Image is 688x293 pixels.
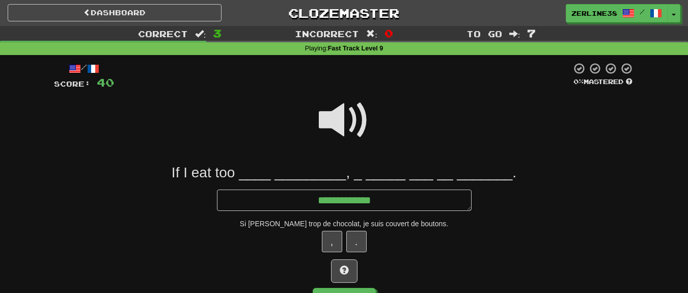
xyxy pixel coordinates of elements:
strong: Fast Track Level 9 [328,45,383,52]
span: : [195,30,206,38]
span: Zerline38 [571,9,617,18]
span: / [640,8,645,15]
span: 3 [213,27,222,39]
div: If I eat too ____ _________, _ _____ ___ __ _______. [54,164,635,182]
div: Si [PERSON_NAME] trop de chocolat, je suis couvert de boutons. [54,219,635,229]
span: Score: [54,79,91,88]
span: 40 [97,76,114,89]
a: Clozemaster [237,4,451,22]
div: / [54,62,114,75]
span: Correct [138,29,188,39]
span: 7 [527,27,536,39]
button: . [346,231,367,252]
a: Dashboard [8,4,222,21]
span: 0 % [573,77,584,86]
span: To go [466,29,502,39]
span: : [509,30,520,38]
span: : [366,30,377,38]
div: Mastered [571,77,635,87]
span: Incorrect [295,29,359,39]
button: Hint! [331,259,357,283]
button: , [322,231,342,252]
a: Zerline38 / [566,4,668,22]
span: 0 [384,27,393,39]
